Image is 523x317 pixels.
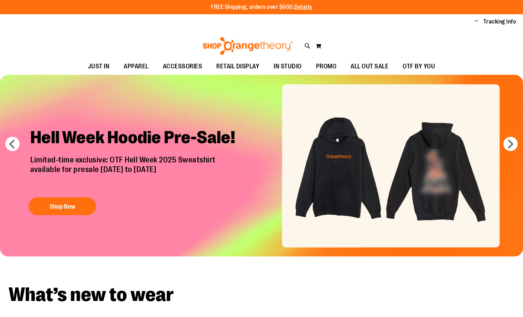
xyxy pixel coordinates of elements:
[25,155,248,190] p: Limited-time exclusive: OTF Hell Week 2025 Sweatshirt available for presale [DATE] to [DATE]
[294,4,312,10] a: Details
[216,58,259,74] span: RETAIL DISPLAY
[9,285,514,305] h2: What’s new to wear
[274,58,302,74] span: IN STUDIO
[29,197,96,215] button: Shop Now
[503,137,518,151] button: next
[351,58,388,74] span: ALL OUT SALE
[5,137,20,151] button: prev
[25,121,248,155] h2: Hell Week Hoodie Pre-Sale!
[483,18,516,26] a: Tracking Info
[403,58,435,74] span: OTF BY YOU
[88,58,110,74] span: JUST IN
[163,58,202,74] span: ACCESSORIES
[475,18,478,25] button: Account menu
[202,37,294,55] img: Shop Orangetheory
[25,121,248,219] a: Hell Week Hoodie Pre-Sale! Limited-time exclusive: OTF Hell Week 2025 Sweatshirtavailable for pre...
[124,58,149,74] span: APPAREL
[211,3,312,11] p: FREE Shipping, orders over $600.
[316,58,337,74] span: PROMO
